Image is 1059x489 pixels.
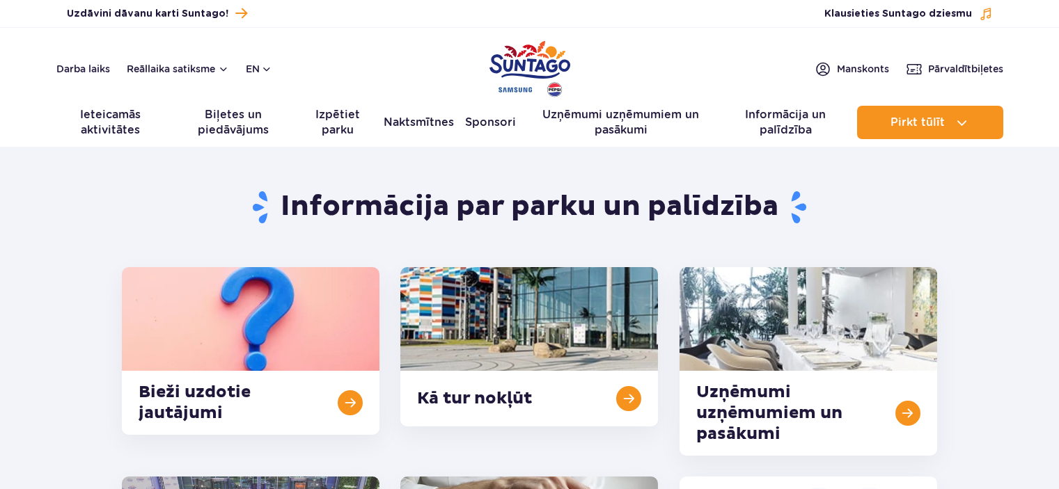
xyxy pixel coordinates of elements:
[315,108,360,136] font: Izpētiet parku
[725,106,845,139] a: Informācija un palīdzība
[527,106,714,139] a: Uzņēmumi uzņēmumiem un pasākumi
[971,63,1003,74] font: biļetes
[56,63,110,74] font: Darba laiks
[56,106,165,139] a: Ieteicamās aktivitātes
[384,106,454,139] a: Naktsmītnes
[246,62,272,76] button: en
[80,108,141,136] font: Ieteicamās aktivitātes
[175,106,291,139] a: Biļetes un piedāvājums
[824,7,993,21] button: Klausieties Suntago dziesmu
[906,61,1003,77] a: Pārvaldītbiļetes
[815,61,889,77] a: Manskonts
[465,115,516,129] font: Sponsori
[67,9,228,19] font: Uzdāvini dāvanu karti Suntago!
[542,108,699,136] font: Uzņēmumi uzņēmumiem un pasākumi
[246,63,260,74] font: en
[489,35,570,99] a: Polijas parks
[302,106,372,139] a: Izpētiet parku
[127,63,215,74] font: Reāllaika satiksme
[862,63,889,74] font: konts
[281,189,778,224] font: Informācija par parku un palīdzība
[837,63,862,74] font: Mans
[56,62,110,76] a: Darba laiks
[465,106,516,139] a: Sponsori
[824,9,972,19] font: Klausieties Suntago dziesmu
[198,108,269,136] font: Biļetes un piedāvājums
[745,108,826,136] font: Informācija un palīdzība
[857,106,1003,139] button: Pirkt tūlīt
[384,115,454,129] font: Naktsmītnes
[928,63,971,74] font: Pārvaldīt
[67,4,247,23] a: Uzdāvini dāvanu karti Suntago!
[127,63,229,74] button: Reāllaika satiksme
